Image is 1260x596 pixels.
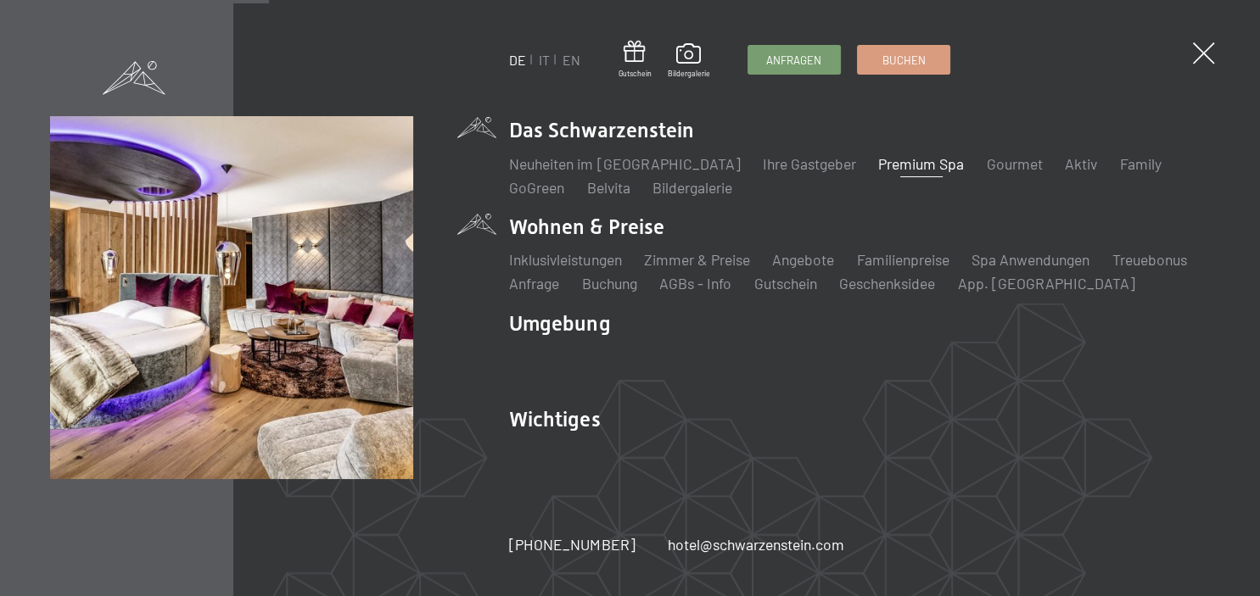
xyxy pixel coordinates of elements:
span: [PHONE_NUMBER] [509,535,635,554]
a: Neuheiten im [GEOGRAPHIC_DATA] [509,154,740,173]
a: Zimmer & Preise [644,250,750,269]
a: hotel@schwarzenstein.com [668,534,844,555]
span: Buchen [882,53,926,68]
a: Bildergalerie [668,43,710,79]
a: Buchen [858,46,949,74]
a: Inklusivleistungen [509,250,621,269]
a: Treuebonus [1112,250,1186,269]
a: Geschenksidee [839,274,935,292]
span: Bildergalerie [668,69,710,79]
a: Gourmet [987,154,1043,173]
a: AGBs - Info [659,274,731,292]
span: Anfragen [766,53,821,68]
a: Ihre Gastgeber [763,154,856,173]
a: Gutschein [618,41,651,79]
span: Gutschein [618,69,651,79]
a: Angebote [772,250,834,269]
a: Family [1119,154,1161,173]
a: App. [GEOGRAPHIC_DATA] [957,274,1134,292]
a: Gutschein [754,274,817,292]
a: Buchung [582,274,637,292]
a: Anfrage [509,274,559,292]
a: EN [563,52,580,68]
a: Anfragen [748,46,840,74]
a: [PHONE_NUMBER] [509,534,635,555]
a: Premium Spa [878,154,964,173]
a: Familienpreise [857,250,949,269]
a: Belvita [587,178,630,197]
a: Aktiv [1065,154,1097,173]
a: Spa Anwendungen [972,250,1089,269]
a: IT [539,52,550,68]
a: DE [509,52,526,68]
a: Bildergalerie [652,178,732,197]
a: GoGreen [509,178,564,197]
